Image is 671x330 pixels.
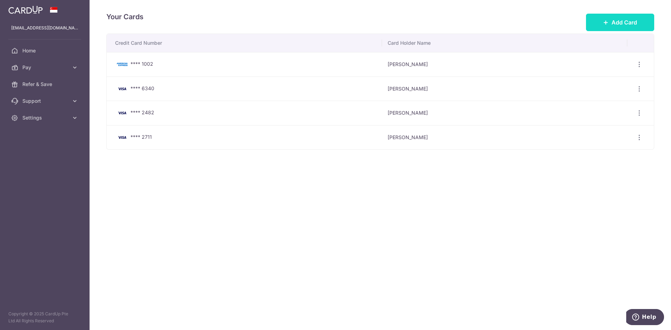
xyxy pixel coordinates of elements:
[115,133,129,142] img: Bank Card
[115,109,129,117] img: Bank Card
[22,47,69,54] span: Home
[8,6,43,14] img: CardUp
[626,309,664,327] iframe: Opens a widget where you can find more information
[22,114,69,121] span: Settings
[11,24,78,31] p: [EMAIL_ADDRESS][DOMAIN_NAME]
[107,34,382,52] th: Credit Card Number
[16,5,30,11] span: Help
[382,52,627,77] td: [PERSON_NAME]
[106,11,143,22] h4: Your Cards
[612,18,637,27] span: Add Card
[382,125,627,150] td: [PERSON_NAME]
[586,14,654,31] button: Add Card
[382,34,627,52] th: Card Holder Name
[22,81,69,88] span: Refer & Save
[382,101,627,125] td: [PERSON_NAME]
[115,60,129,69] img: Bank Card
[115,85,129,93] img: Bank Card
[22,98,69,105] span: Support
[382,77,627,101] td: [PERSON_NAME]
[22,64,69,71] span: Pay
